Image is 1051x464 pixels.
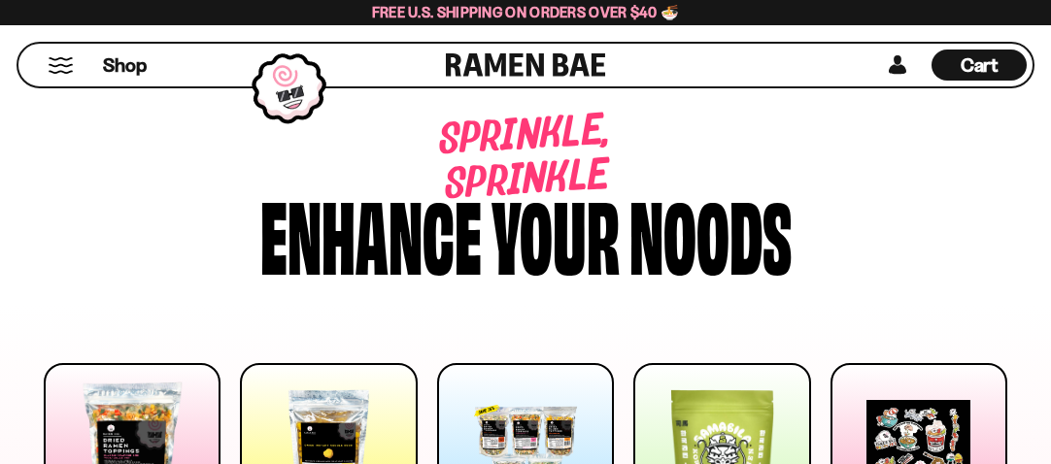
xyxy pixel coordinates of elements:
div: Enhance [260,186,482,279]
span: Shop [103,52,147,79]
span: Free U.S. Shipping on Orders over $40 🍜 [372,3,680,21]
div: noods [629,186,792,279]
a: Shop [103,50,147,81]
button: Mobile Menu Trigger [48,57,74,74]
a: Cart [932,44,1027,86]
div: your [492,186,620,279]
span: Cart [961,53,999,77]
